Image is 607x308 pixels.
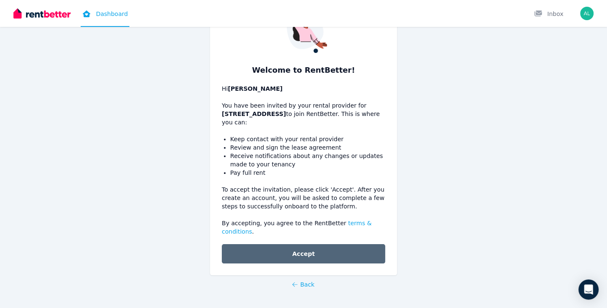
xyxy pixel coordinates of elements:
a: terms & conditions [222,220,372,235]
div: Open Intercom Messenger [578,279,599,300]
p: To accept the invitation, please click 'Accept'. After you create an account, you will be asked t... [222,185,385,211]
p: By accepting, you agree to the RentBetter . [222,219,385,236]
img: RentBetter [13,7,71,20]
button: Back [284,275,323,294]
span: Back [300,280,315,289]
li: Keep contact with your rental provider [230,135,385,143]
img: Welcome to RentBetter [280,8,327,53]
b: [STREET_ADDRESS] [222,111,286,117]
button: Accept [222,244,385,263]
li: Receive notifications about any changes or updates made to your tenancy [230,152,385,168]
img: Alexander Griffiths [580,7,594,20]
b: [PERSON_NAME] [228,85,282,92]
li: Pay full rent [230,168,385,177]
li: Review and sign the lease agreement [230,143,385,152]
h1: Welcome to RentBetter! [222,64,385,76]
div: Inbox [534,10,563,18]
p: You have been invited by your rental provider for to join RentBetter. This is where you can: [222,84,385,126]
span: Hi [222,85,283,92]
